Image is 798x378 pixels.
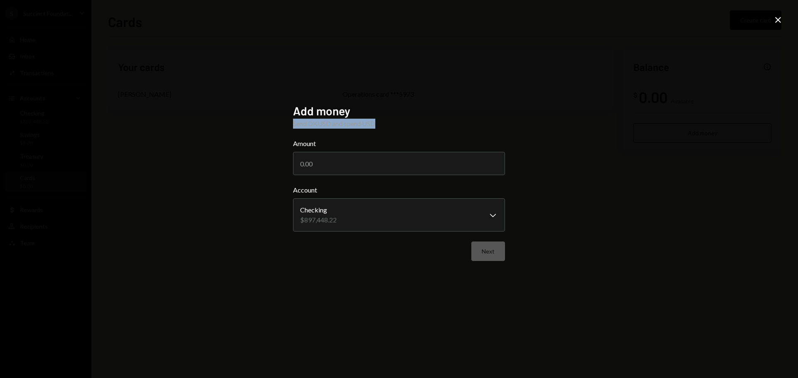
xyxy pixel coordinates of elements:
label: Account [293,185,505,195]
input: 0.00 [293,152,505,175]
div: Send DKUSD and spend USD [293,119,505,129]
h2: Add money [293,103,505,119]
button: Account [293,198,505,232]
label: Amount [293,139,505,149]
